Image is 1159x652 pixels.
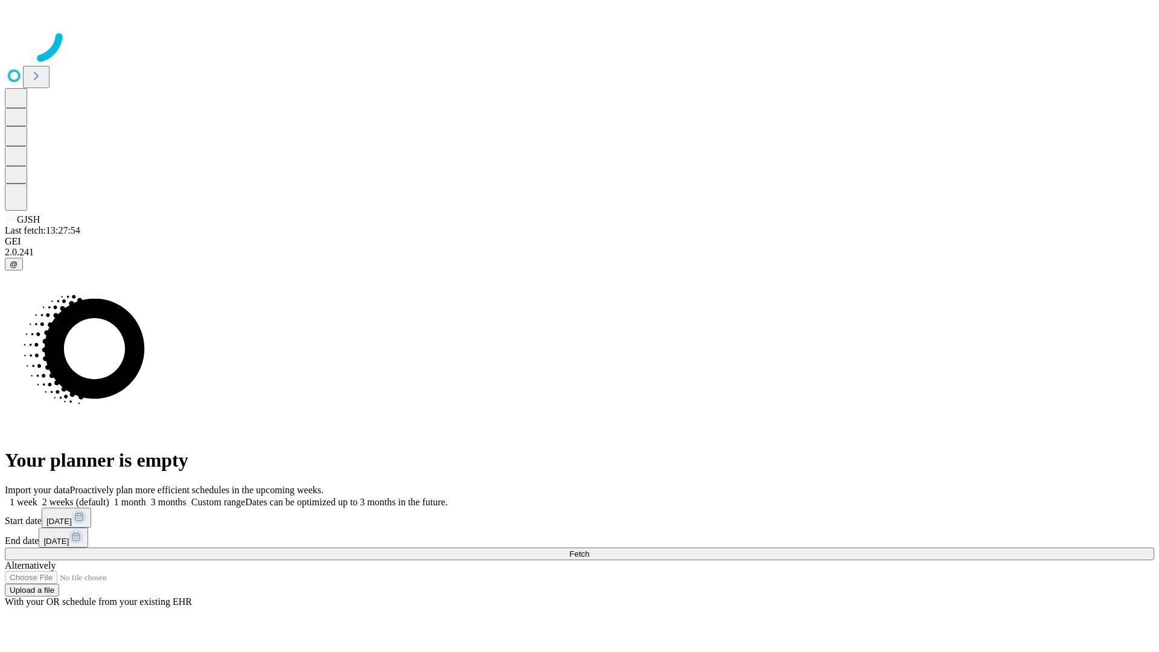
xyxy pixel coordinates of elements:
[5,258,23,270] button: @
[5,528,1154,548] div: End date
[43,537,69,546] span: [DATE]
[42,497,109,507] span: 2 weeks (default)
[5,596,192,607] span: With your OR schedule from your existing EHR
[5,449,1154,471] h1: Your planner is empty
[191,497,245,507] span: Custom range
[5,485,70,495] span: Import your data
[10,260,18,269] span: @
[39,528,88,548] button: [DATE]
[5,584,59,596] button: Upload a file
[17,214,40,225] span: GJSH
[5,225,80,235] span: Last fetch: 13:27:54
[46,517,72,526] span: [DATE]
[5,508,1154,528] div: Start date
[5,560,56,570] span: Alternatively
[151,497,187,507] span: 3 months
[42,508,91,528] button: [DATE]
[5,247,1154,258] div: 2.0.241
[114,497,146,507] span: 1 month
[70,485,324,495] span: Proactively plan more efficient schedules in the upcoming weeks.
[10,497,37,507] span: 1 week
[5,236,1154,247] div: GEI
[569,549,589,558] span: Fetch
[5,548,1154,560] button: Fetch
[245,497,447,507] span: Dates can be optimized up to 3 months in the future.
